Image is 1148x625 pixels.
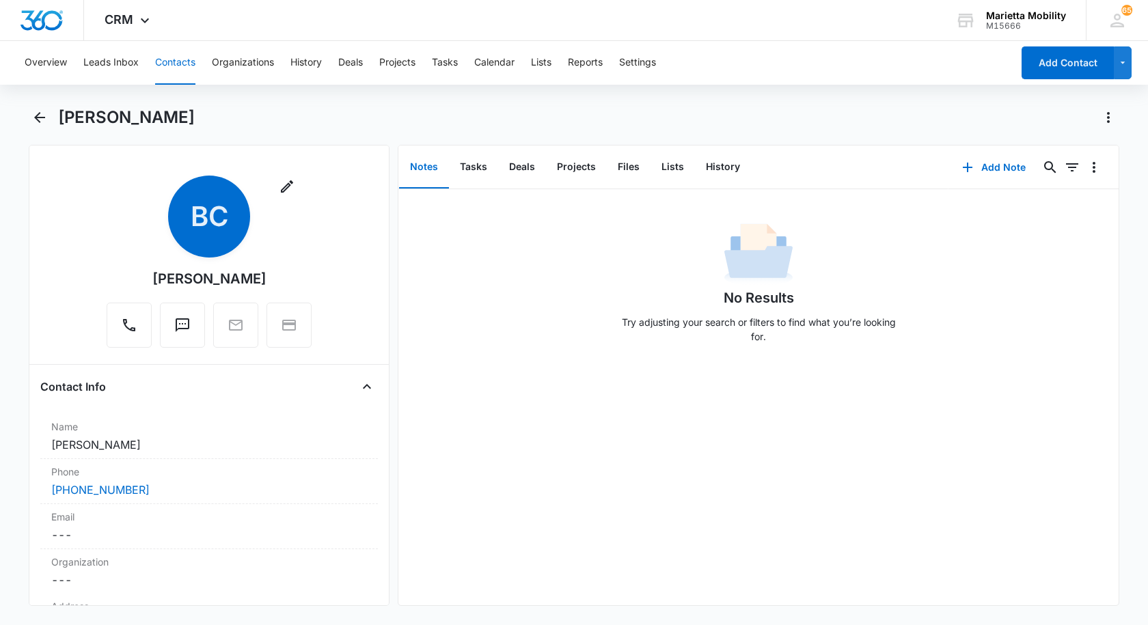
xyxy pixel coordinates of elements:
[152,268,266,289] div: [PERSON_NAME]
[40,378,106,395] h4: Contact Info
[449,146,498,189] button: Tasks
[474,41,515,85] button: Calendar
[40,414,378,459] div: Name[PERSON_NAME]
[546,146,607,189] button: Projects
[1097,107,1119,128] button: Actions
[40,504,378,549] div: Email---
[51,482,150,498] a: [PHONE_NUMBER]
[51,436,367,453] dd: [PERSON_NAME]
[568,41,603,85] button: Reports
[379,41,415,85] button: Projects
[531,41,551,85] button: Lists
[83,41,139,85] button: Leads Inbox
[338,41,363,85] button: Deals
[724,219,793,288] img: No Data
[51,555,367,569] label: Organization
[40,459,378,504] div: Phone[PHONE_NUMBER]
[155,41,195,85] button: Contacts
[1039,156,1061,178] button: Search...
[1022,46,1114,79] button: Add Contact
[607,146,651,189] button: Files
[107,303,152,348] button: Call
[1083,156,1105,178] button: Overflow Menu
[51,510,367,524] label: Email
[356,376,378,398] button: Close
[58,107,195,128] h1: [PERSON_NAME]
[160,303,205,348] button: Text
[51,527,367,543] dd: ---
[1121,5,1132,16] div: notifications count
[51,464,367,479] label: Phone
[212,41,274,85] button: Organizations
[1121,5,1132,16] span: 65
[168,176,250,258] span: BC
[290,41,322,85] button: History
[651,146,695,189] button: Lists
[25,41,67,85] button: Overview
[619,41,656,85] button: Settings
[986,21,1066,31] div: account id
[51,419,367,434] label: Name
[695,146,751,189] button: History
[399,146,449,189] button: Notes
[51,572,367,588] dd: ---
[51,599,367,613] label: Address
[724,288,794,308] h1: No Results
[432,41,458,85] button: Tasks
[107,324,152,335] a: Call
[1061,156,1083,178] button: Filters
[948,151,1039,184] button: Add Note
[29,107,50,128] button: Back
[986,10,1066,21] div: account name
[160,324,205,335] a: Text
[40,549,378,594] div: Organization---
[498,146,546,189] button: Deals
[105,12,133,27] span: CRM
[615,315,902,344] p: Try adjusting your search or filters to find what you’re looking for.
